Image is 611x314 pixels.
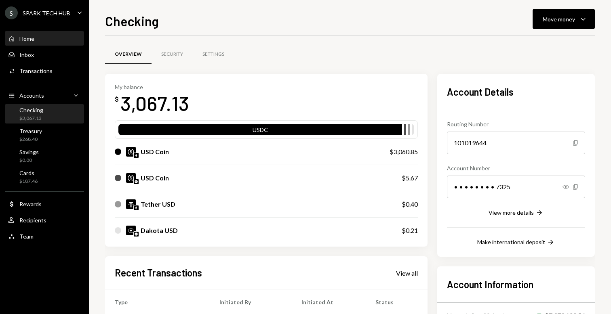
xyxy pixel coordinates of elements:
[396,268,418,277] a: View all
[447,85,585,98] h2: Account Details
[141,147,169,157] div: USD Coin
[447,176,585,198] div: • • • • • • • • 7325
[19,157,39,164] div: $0.00
[141,173,169,183] div: USD Coin
[19,115,43,122] div: $3,067.13
[447,132,585,154] div: 101019644
[19,35,34,42] div: Home
[19,107,43,113] div: Checking
[5,31,84,46] a: Home
[134,205,139,210] img: ethereum-mainnet
[115,51,142,58] div: Overview
[19,233,34,240] div: Team
[447,164,585,172] div: Account Number
[5,47,84,62] a: Inbox
[19,170,38,176] div: Cards
[402,199,418,209] div: $0.40
[202,51,224,58] div: Settings
[19,51,34,58] div: Inbox
[477,239,545,245] div: Make international deposit
[19,136,42,143] div: $268.40
[5,88,84,103] a: Accounts
[19,149,39,155] div: Savings
[105,13,159,29] h1: Checking
[543,15,575,23] div: Move money
[402,226,418,235] div: $0.21
[5,6,18,19] div: S
[115,266,202,279] h2: Recent Transactions
[447,120,585,128] div: Routing Number
[489,209,534,216] div: View more details
[115,95,119,103] div: $
[19,178,38,185] div: $187.46
[447,278,585,291] h2: Account Information
[134,232,139,237] img: base-mainnet
[19,92,44,99] div: Accounts
[5,125,84,144] a: Treasury$268.40
[152,44,193,65] a: Security
[5,229,84,243] a: Team
[5,63,84,78] a: Transactions
[126,173,136,183] img: USDC
[23,10,70,17] div: SPARK TECH HUB
[19,67,53,74] div: Transactions
[477,238,555,247] button: Make international deposit
[5,167,84,186] a: Cards$187.46
[390,147,418,157] div: $3,060.85
[533,9,595,29] button: Move money
[489,209,544,218] button: View more details
[120,90,189,116] div: 3,067.13
[19,128,42,134] div: Treasury
[141,226,178,235] div: Dakota USD
[118,126,402,137] div: USDC
[141,199,175,209] div: Tether USD
[115,84,189,90] div: My balance
[193,44,234,65] a: Settings
[134,153,139,158] img: ethereum-mainnet
[19,217,46,224] div: Recipients
[19,201,42,207] div: Rewards
[126,199,136,209] img: USDT
[126,226,136,235] img: DKUSD
[5,104,84,124] a: Checking$3,067.13
[5,197,84,211] a: Rewards
[161,51,183,58] div: Security
[402,173,418,183] div: $5.67
[105,44,152,65] a: Overview
[134,179,139,184] img: base-mainnet
[5,146,84,165] a: Savings$0.00
[126,147,136,157] img: USDC
[5,213,84,227] a: Recipients
[396,269,418,277] div: View all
